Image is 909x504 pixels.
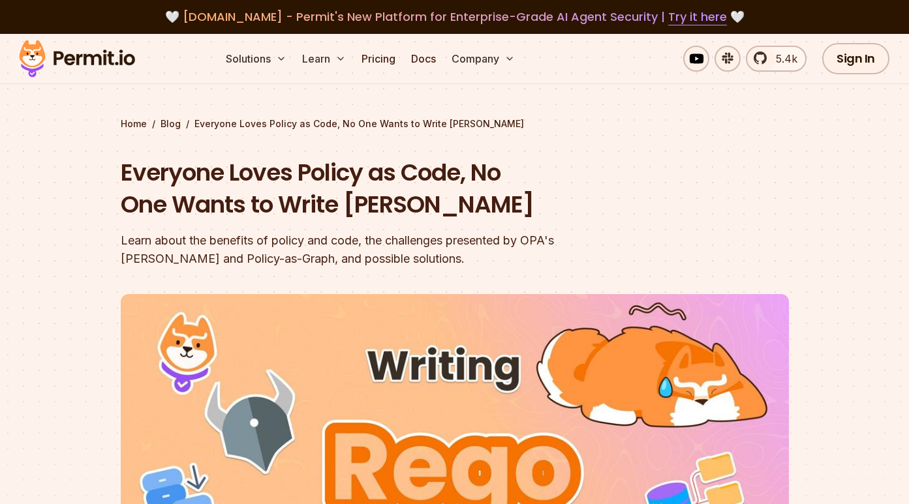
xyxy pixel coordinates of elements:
a: Pricing [356,46,401,72]
button: Company [446,46,520,72]
div: Learn about the benefits of policy and code, the challenges presented by OPA's [PERSON_NAME] and ... [121,231,622,268]
span: 5.4k [768,51,797,67]
a: 5.4k [746,46,807,72]
a: Home [121,117,147,130]
h1: Everyone Loves Policy as Code, No One Wants to Write [PERSON_NAME] [121,156,622,221]
button: Learn [297,46,351,72]
div: 🤍 🤍 [31,8,878,26]
img: Permit logo [13,37,141,81]
button: Solutions [221,46,292,72]
a: Docs [406,46,441,72]
a: Try it here [668,8,727,25]
a: Blog [161,117,181,130]
div: / / [121,117,789,130]
span: [DOMAIN_NAME] - Permit's New Platform for Enterprise-Grade AI Agent Security | [183,8,727,25]
a: Sign In [822,43,889,74]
